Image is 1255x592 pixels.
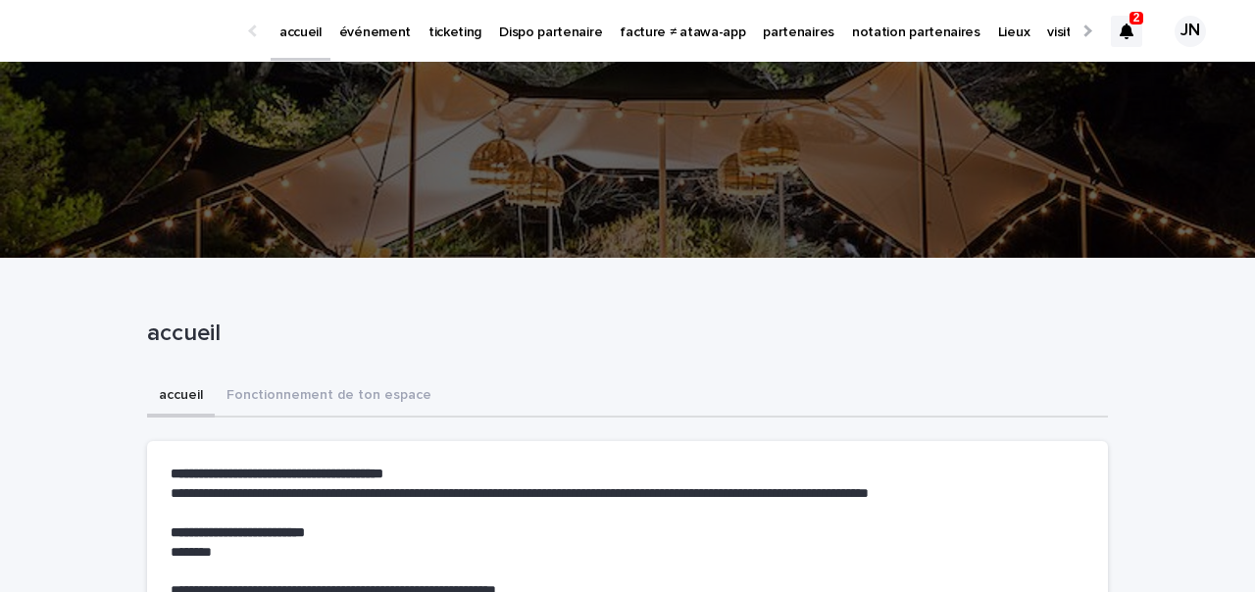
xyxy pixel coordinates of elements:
button: accueil [147,376,215,418]
p: 2 [1133,11,1140,25]
img: Ls34BcGeRexTGTNfXpUC [39,12,229,51]
div: JN [1175,16,1206,47]
p: accueil [147,320,1100,348]
div: 2 [1111,16,1142,47]
button: Fonctionnement de ton espace [215,376,443,418]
